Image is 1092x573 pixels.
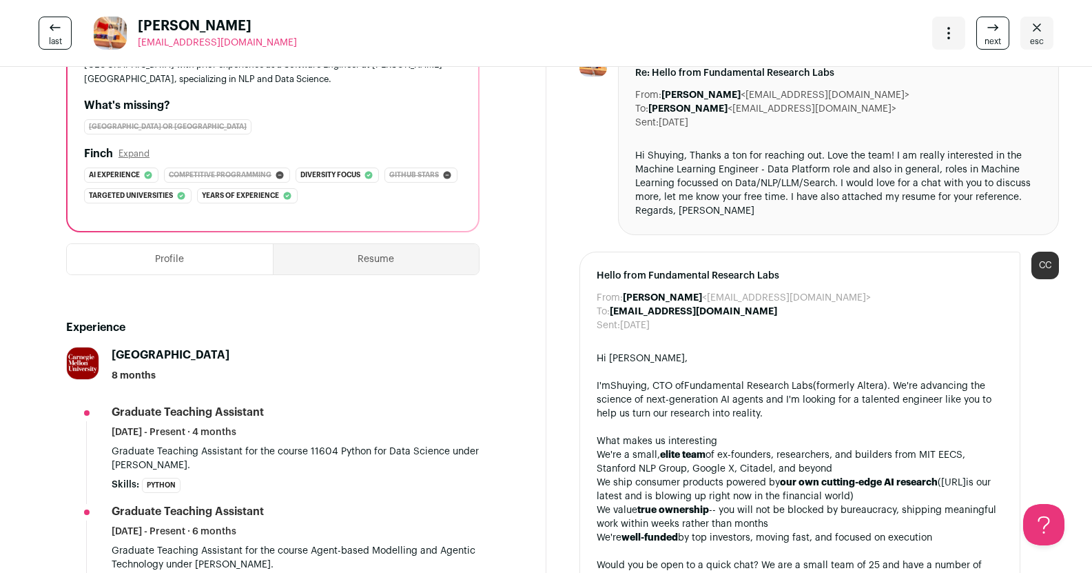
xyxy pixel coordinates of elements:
span: [EMAIL_ADDRESS][DOMAIN_NAME] [138,38,297,48]
img: e25e034e56fd650ac677a3493357f9f25e8c25c14f88654d3136345e9afc6079.jpg [67,348,99,379]
div: I'm , CTO of (formerly Altera). We're advancing the science of next-generation AI agents and I'm ... [597,379,1004,421]
span: Github stars [389,168,439,182]
strong: elite team [660,450,705,460]
span: [DATE] - Present · 6 months [112,525,236,539]
button: Open dropdown [932,17,965,50]
b: [EMAIL_ADDRESS][DOMAIN_NAME] [610,307,777,316]
p: Graduate Teaching Assistant for the course 11604 Python for Data Science under [PERSON_NAME]. [112,445,480,472]
span: Targeted universities [89,189,173,203]
li: We value -- you will not be blocked by bureaucracy, shipping meaningful work within weeks rather ... [597,503,1004,531]
h2: Experience [66,319,480,336]
span: Years of experience [202,189,279,203]
a: last [39,17,72,50]
span: Hello from Fundamental Research Labs [597,269,1004,283]
b: [PERSON_NAME] [648,104,728,114]
dd: <[EMAIL_ADDRESS][DOMAIN_NAME]> [661,88,909,102]
span: Skills: [112,478,139,492]
strong: true ownership [637,505,709,515]
h2: Finch [84,145,113,162]
span: Ai experience [89,168,140,182]
a: Close [1020,17,1053,50]
a: next [976,17,1009,50]
span: next [985,36,1001,47]
span: Diversity focus [300,168,360,182]
dt: From: [597,291,623,305]
button: Resume [274,244,479,274]
dd: <[EMAIL_ADDRESS][DOMAIN_NAME]> [648,102,896,116]
div: Graduate Teaching Assistant [112,405,264,420]
dd: [DATE] [620,319,650,332]
span: [DATE] - Present · 4 months [112,425,236,439]
span: [GEOGRAPHIC_DATA] [112,350,229,361]
span: Competitive programming [169,168,271,182]
div: [GEOGRAPHIC_DATA] or [GEOGRAPHIC_DATA] [84,119,251,134]
div: What makes us interesting [597,434,1004,448]
strong: our own cutting-edge AI research [780,478,938,487]
li: We're a small, of ex-founders, researchers, and builders from MIT EECS, Stanford NLP Group, Googl... [597,448,1004,476]
div: Hi [PERSON_NAME], [597,352,1004,365]
li: Python [142,478,181,493]
button: Profile [67,244,273,274]
li: We're by top investors, moving fast, and focused on execution [597,531,1004,545]
span: esc [1030,36,1044,47]
span: last [49,36,62,47]
dt: Sent: [597,319,620,332]
div: Graduate Teaching Assistant [112,504,264,519]
dt: To: [597,305,610,319]
b: [PERSON_NAME] [623,293,702,303]
img: 23b3b90e276871dd70461766141c586e6e2e868ef4673a1af19abc610d351945.jpg [94,17,127,50]
a: Shuying [610,381,647,391]
div: Hi Shuying, Thanks a ton for reaching out. Love the team! I am really interested in the Machine L... [635,149,1042,218]
button: Expand [119,148,150,159]
strong: well-funded [621,533,678,543]
dd: <[EMAIL_ADDRESS][DOMAIN_NAME]> [623,291,871,305]
span: 8 months [112,369,156,383]
dt: To: [635,102,648,116]
p: Graduate Teaching Assistant for the course Agent-based Modelling and Agentic Technology under [PE... [112,544,480,572]
li: We ship consumer products powered by ( is our latest and is blowing up right now in the financial... [597,476,1004,503]
a: [EMAIL_ADDRESS][DOMAIN_NAME] [138,36,297,50]
span: [PERSON_NAME] [138,17,297,36]
b: [PERSON_NAME] [661,90,741,100]
span: Re: Hello from Fundamental Research Labs [635,66,1042,80]
h2: What's missing? [84,97,462,114]
iframe: Help Scout Beacon - Open [1023,504,1064,545]
dd: [DATE] [659,116,688,130]
div: CC [1031,252,1059,279]
a: [URL] [941,478,966,487]
dt: From: [635,88,661,102]
a: Fundamental Research Labs [684,381,813,391]
dt: Sent: [635,116,659,130]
